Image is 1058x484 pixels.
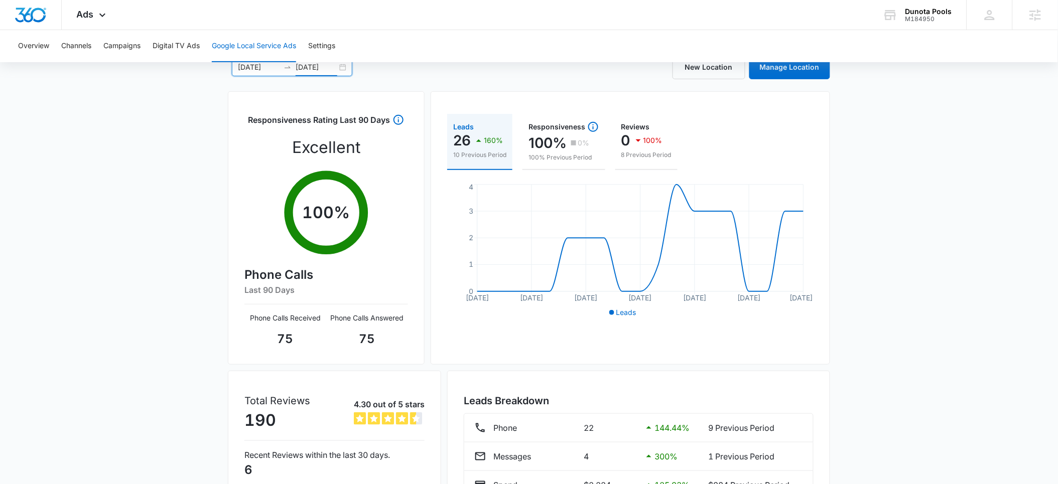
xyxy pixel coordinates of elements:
p: Phone Calls Answered [326,312,408,323]
div: Reviews [621,123,672,130]
button: Campaigns [103,30,141,62]
button: Google Local Service Ads [212,30,296,62]
p: 9 Previous Period [709,422,803,434]
p: Excellent [292,135,360,159]
div: Leads [453,123,506,130]
p: 6 [244,461,425,479]
tspan: [DATE] [790,293,813,302]
input: Start date [238,62,280,73]
a: Manage Location [749,55,830,79]
tspan: 0 [469,287,473,295]
div: Responsiveness [528,121,599,133]
p: 160% [484,137,503,144]
tspan: [DATE] [738,293,761,302]
button: Digital TV Ads [153,30,200,62]
span: to [284,63,292,71]
button: Channels [61,30,91,62]
tspan: [DATE] [683,293,706,302]
tspan: [DATE] [520,293,543,302]
p: 4.30 out of 5 stars [354,398,425,410]
input: End date [296,62,337,73]
p: 75 [326,330,408,348]
span: swap-right [284,63,292,71]
button: Settings [308,30,335,62]
p: 0% [578,139,589,146]
button: Overview [18,30,49,62]
tspan: 4 [469,183,473,191]
span: Leads [616,308,636,316]
tspan: 1 [469,260,473,269]
div: account name [905,8,952,16]
p: Total Reviews [244,393,310,408]
p: 4 [584,450,635,462]
p: 300 % [655,450,678,462]
p: 100% [643,137,663,144]
p: 100% [528,135,567,151]
p: Phone [493,422,517,434]
p: 10 Previous Period [453,150,506,159]
p: 190 [244,408,310,432]
p: 22 [584,422,635,434]
tspan: 3 [469,207,473,215]
h3: Responsiveness Rating Last 90 Days [248,114,390,131]
tspan: [DATE] [466,293,489,302]
p: 100% Previous Period [528,153,599,162]
p: Phone Calls Received [244,312,326,323]
h3: Leads Breakdown [464,393,814,408]
p: Messages [493,450,531,462]
p: Recent Reviews within the last 30 days. [244,449,425,461]
h6: Last 90 Days [244,284,408,296]
p: 144.44 % [655,422,690,434]
span: Ads [77,9,94,20]
tspan: [DATE] [629,293,652,302]
div: account id [905,16,952,23]
h4: Phone Calls [244,266,408,284]
p: 100 % [303,201,350,225]
tspan: 2 [469,233,473,242]
tspan: [DATE] [575,293,598,302]
p: 1 Previous Period [709,450,803,462]
p: 75 [244,330,326,348]
a: New Location [673,55,745,79]
p: 26 [453,132,471,148]
p: 8 Previous Period [621,150,672,159]
p: 0 [621,132,630,148]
